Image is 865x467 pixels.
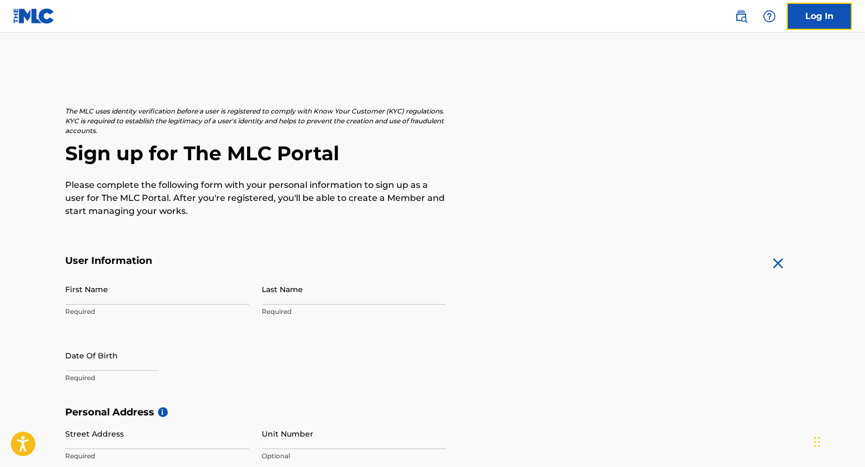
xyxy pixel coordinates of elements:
[66,451,249,461] p: Required
[759,5,780,27] div: Help
[814,426,820,458] div: Drag
[13,8,55,24] img: MLC Logo
[769,255,787,272] img: close
[66,373,249,383] p: Required
[66,106,446,136] p: The MLC uses identity verification before a user is registered to comply with Know Your Customer ...
[787,3,852,30] a: Log In
[763,10,776,23] img: help
[66,307,249,317] p: Required
[158,407,168,417] span: i
[66,406,800,419] h5: Personal Address
[262,451,446,461] p: Optional
[735,10,748,23] img: search
[811,415,865,467] iframe: Chat Widget
[66,141,800,166] h2: Sign up for The MLC Portal
[730,5,752,27] a: Public Search
[66,179,446,218] p: Please complete the following form with your personal information to sign up as a user for The ML...
[66,255,446,267] h5: User Information
[262,307,446,317] p: Required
